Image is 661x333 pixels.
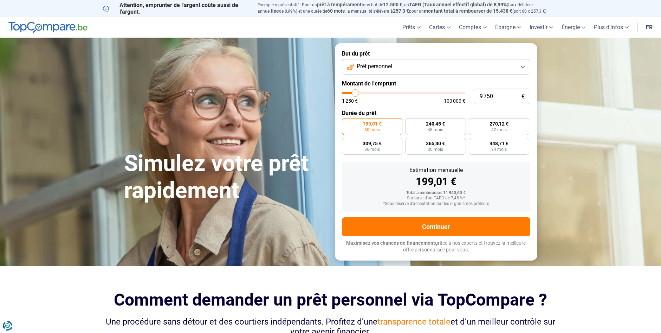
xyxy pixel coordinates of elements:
span: 448,71 € [490,141,508,146]
span: 30 mois [428,147,443,152]
h2: Comment demander un prêt personnel via TopCompare ? [103,290,558,309]
span: TAEG (Taux annuel effectif global) de 8,99% [409,2,507,7]
span: 270,12 € [490,121,508,126]
span: 36 mois [364,147,380,152]
label: Montant de l'emprunt [342,80,530,87]
h1: Simulez votre prêt rapidement [124,150,326,204]
button: Prêt personnel [342,59,530,75]
label: But du prêt [342,50,530,57]
span: prêt à tempérament [317,2,362,7]
div: 199,01 € [348,177,525,187]
span: 24 mois [491,147,507,152]
span: 100 000 € [444,98,465,103]
span: 42 mois [491,128,507,132]
div: *Sous réserve d'acceptation par les organismes prêteurs [348,201,525,206]
span: transparence totale [377,317,451,327]
span: Prêt personnel [357,63,392,70]
a: Épargne [491,17,525,38]
img: TopCompare [8,22,88,33]
span: 257,3 € [393,8,409,14]
a: Comptes [455,17,491,38]
a: Plus d'infos [590,17,633,38]
a: Cartes [425,17,455,38]
span: Maximisez vos chances de financement [346,240,435,246]
span: 12.500 € [383,2,402,7]
span: fixe [271,8,279,14]
span: 309,75 € [363,141,382,146]
div: Estimation mensuelle [348,167,525,173]
span: 48 mois [428,128,443,132]
span: montant total à rembourser de 15.438 € [424,8,512,14]
div: Total à rembourser: 11 940,60 € [348,191,525,196]
p: grâce à nos experts et trouvez la meilleure offre personnalisée pour vous. [342,240,530,254]
span: 365,30 € [426,141,445,146]
a: fr [642,17,657,38]
span: 60 mois [327,8,345,14]
a: Investir [525,17,557,38]
button: Continuer [342,217,530,236]
p: Attention, emprunter de l'argent coûte aussi de l'argent. [103,2,249,15]
span: 60 mois [364,128,380,132]
span: 1 250 € [342,98,358,103]
span: 240,45 € [426,121,445,126]
p: Exemple représentatif : Pour un tous but de , un (taux débiteur annuel de 8,99%) et une durée de ... [258,2,558,14]
span: 199,01 € [363,121,382,126]
span: € [521,94,525,100]
a: Prêts [398,17,425,38]
a: Énergie [557,17,590,38]
label: Durée du prêt [342,110,530,116]
div: Sur base d'un TAEG de 7,45 %* [348,196,525,201]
